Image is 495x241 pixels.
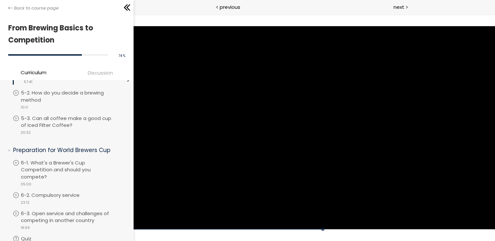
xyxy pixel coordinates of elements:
[21,105,28,110] span: 10:11
[394,3,404,11] span: next
[21,69,46,76] span: Curriculum
[8,22,122,46] h1: From Brewing Basics to Competition
[220,3,240,11] span: previous
[13,146,125,154] p: Preparation for World Brewers Cup
[14,5,59,11] span: Back to course page
[21,89,130,104] p: 5-2. How do you decide a brewing method
[24,79,32,85] span: 57:41
[119,53,125,58] span: 74 %
[88,69,113,77] span: Discussion
[8,5,59,11] a: Back to course page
